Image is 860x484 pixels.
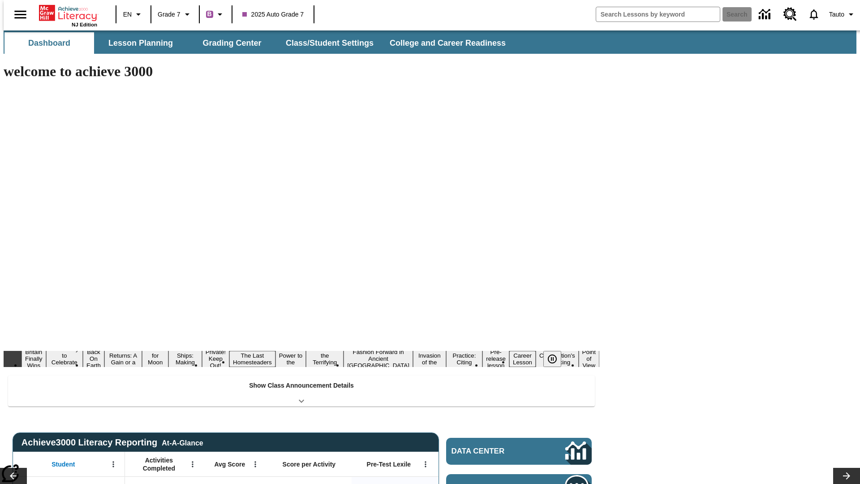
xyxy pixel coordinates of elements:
div: Show Class Announcement Details [8,376,595,406]
div: Home [39,3,97,27]
button: Slide 2 Get Ready to Celebrate Juneteenth! [46,344,83,374]
button: Slide 5 Time for Moon Rules? [142,344,168,374]
span: Score per Activity [283,460,336,468]
span: Data Center [451,447,535,456]
a: Data Center [753,2,778,27]
span: Grade 7 [158,10,181,19]
button: Grade: Grade 7, Select a grade [154,6,196,22]
span: Activities Completed [129,456,189,472]
a: Notifications [802,3,826,26]
button: Boost Class color is purple. Change class color [202,6,229,22]
h1: welcome to achieve 3000 [4,63,599,80]
button: Slide 4 Free Returns: A Gain or a Drain? [104,344,142,374]
button: Lesson carousel, Next [833,468,860,484]
button: Pause [543,351,561,367]
span: B [207,9,212,20]
button: Slide 16 The Constitution's Balancing Act [536,344,579,374]
div: SubNavbar [4,32,514,54]
input: search field [596,7,720,22]
button: Slide 13 Mixed Practice: Citing Evidence [446,344,483,374]
button: Open side menu [7,1,34,28]
button: Slide 12 The Invasion of the Free CD [413,344,446,374]
span: Achieve3000 Literacy Reporting [21,437,203,448]
p: Show Class Announcement Details [249,381,354,390]
button: Slide 7 Private! Keep Out! [202,347,229,370]
span: Avg Score [214,460,245,468]
a: Home [39,4,97,22]
div: At-A-Glance [162,437,203,447]
button: Open Menu [107,458,120,471]
button: Slide 8 The Last Homesteaders [229,351,275,367]
span: Student [52,460,75,468]
button: Slide 17 Point of View [579,347,599,370]
a: Data Center [446,438,592,465]
button: Slide 6 Cruise Ships: Making Waves [168,344,202,374]
button: Slide 11 Fashion Forward in Ancient Rome [344,347,413,370]
button: Open Menu [186,458,199,471]
span: Tauto [829,10,844,19]
button: Slide 15 Career Lesson [509,351,536,367]
button: Dashboard [4,32,94,54]
button: Profile/Settings [826,6,860,22]
div: SubNavbar [4,30,856,54]
button: Slide 1 Britain Finally Wins [21,347,46,370]
a: Resource Center, Will open in new tab [778,2,802,26]
button: Slide 14 Pre-release lesson [482,347,509,370]
button: Slide 9 Solar Power to the People [275,344,306,374]
button: Slide 10 Attack of the Terrifying Tomatoes [306,344,344,374]
button: Open Menu [419,458,432,471]
button: Open Menu [249,458,262,471]
button: Grading Center [187,32,277,54]
span: 2025 Auto Grade 7 [242,10,304,19]
span: EN [123,10,132,19]
div: Pause [543,351,570,367]
button: Lesson Planning [96,32,185,54]
button: Slide 3 Back On Earth [83,347,104,370]
button: College and Career Readiness [383,32,513,54]
button: Class/Student Settings [279,32,381,54]
span: Pre-Test Lexile [367,460,411,468]
span: NJ Edition [72,22,97,27]
button: Language: EN, Select a language [119,6,148,22]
